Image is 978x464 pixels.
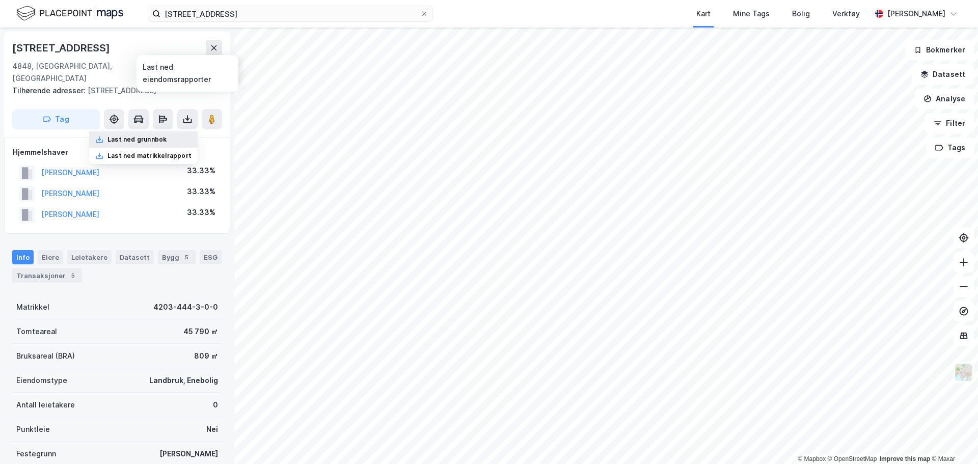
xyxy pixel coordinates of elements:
div: 4203-444-3-0-0 [153,301,218,313]
div: 5 [181,252,192,262]
div: Bygg [158,250,196,264]
div: Mine Tags [733,8,770,20]
img: Z [954,363,973,382]
div: Eiere [38,250,63,264]
div: Punktleie [16,423,50,435]
a: OpenStreetMap [828,455,877,462]
span: Tilhørende adresser: [12,86,88,95]
div: [PERSON_NAME] [159,448,218,460]
div: Info [12,250,34,264]
div: Last ned grunnbok [107,135,167,144]
iframe: Chat Widget [927,415,978,464]
a: Improve this map [880,455,930,462]
div: 4848, [GEOGRAPHIC_DATA], [GEOGRAPHIC_DATA] [12,60,172,85]
div: [PERSON_NAME] [887,8,945,20]
div: Antall leietakere [16,399,75,411]
div: 809 ㎡ [194,350,218,362]
button: Tag [12,109,100,129]
div: Matrikkel [16,301,49,313]
div: [STREET_ADDRESS] [12,40,112,56]
div: Leietakere [67,250,112,264]
div: [STREET_ADDRESS] [12,85,214,97]
div: Festegrunn [16,448,56,460]
div: 33.33% [187,185,215,198]
img: logo.f888ab2527a4732fd821a326f86c7f29.svg [16,5,123,22]
div: Landbruk, Enebolig [149,374,218,387]
button: Filter [925,113,974,133]
div: Bolig [792,8,810,20]
button: Analyse [915,89,974,109]
div: Nei [206,423,218,435]
div: 0 [213,399,218,411]
a: Mapbox [798,455,826,462]
div: Verktøy [832,8,860,20]
div: 5 [68,270,78,281]
button: Tags [927,138,974,158]
div: Hjemmelshaver [13,146,222,158]
div: Tomteareal [16,325,57,338]
div: Transaksjoner [12,268,82,283]
div: 33.33% [187,206,215,219]
div: 45 790 ㎡ [183,325,218,338]
button: Datasett [912,64,974,85]
div: Bruksareal (BRA) [16,350,75,362]
div: 33.33% [187,165,215,177]
div: Arendal, 444/3 [172,60,222,85]
div: ESG [200,250,222,264]
div: Last ned matrikkelrapport [107,152,192,160]
input: Søk på adresse, matrikkel, gårdeiere, leietakere eller personer [160,6,420,21]
div: Datasett [116,250,154,264]
button: Bokmerker [905,40,974,60]
div: Eiendomstype [16,374,67,387]
div: Kart [696,8,711,20]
